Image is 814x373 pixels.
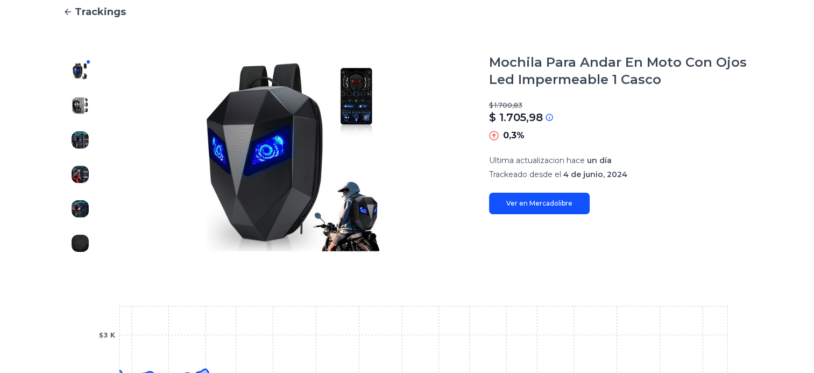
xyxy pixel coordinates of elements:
img: Mochila Para Andar En Moto Con Ojos Led Impermeable 1 Casco [119,54,468,261]
img: Mochila Para Andar En Moto Con Ojos Led Impermeable 1 Casco [72,200,89,217]
span: Trackeado desde el [489,170,561,179]
tspan: $3 K [98,331,115,339]
img: Mochila Para Andar En Moto Con Ojos Led Impermeable 1 Casco [72,235,89,252]
img: Mochila Para Andar En Moto Con Ojos Led Impermeable 1 Casco [72,97,89,114]
img: Mochila Para Andar En Moto Con Ojos Led Impermeable 1 Casco [72,62,89,80]
span: Trackings [75,4,126,19]
span: un día [587,156,612,165]
p: $ 1.700,83 [489,101,752,110]
a: Trackings [63,4,752,19]
a: Ver en Mercadolibre [489,193,590,214]
img: Mochila Para Andar En Moto Con Ojos Led Impermeable 1 Casco [72,166,89,183]
h1: Mochila Para Andar En Moto Con Ojos Led Impermeable 1 Casco [489,54,752,88]
span: 4 de junio, 2024 [563,170,627,179]
p: 0,3% [503,129,525,142]
span: Ultima actualizacion hace [489,156,585,165]
p: $ 1.705,98 [489,110,543,125]
img: Mochila Para Andar En Moto Con Ojos Led Impermeable 1 Casco [72,131,89,149]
